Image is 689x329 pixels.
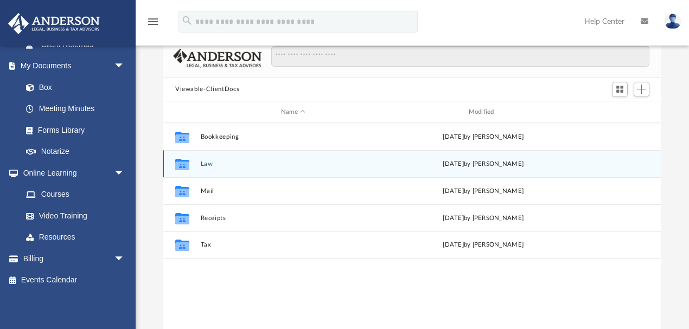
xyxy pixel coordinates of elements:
a: Box [15,76,130,98]
div: [DATE] by [PERSON_NAME] [391,214,576,223]
div: id [168,107,195,117]
span: arrow_drop_down [114,55,136,78]
div: id [580,107,656,117]
button: Bookkeeping [201,133,386,140]
div: Name [200,107,386,117]
div: [DATE] by [PERSON_NAME] [391,159,576,169]
img: Anderson Advisors Platinum Portal [5,13,103,34]
div: [DATE] by [PERSON_NAME] [391,186,576,196]
a: Events Calendar [8,269,141,291]
div: Modified [390,107,576,117]
img: User Pic [665,14,681,29]
a: Billingarrow_drop_down [8,248,141,269]
a: Meeting Minutes [15,98,136,120]
a: menu [146,21,160,28]
input: Search files and folders [271,46,649,67]
span: arrow_drop_down [114,248,136,270]
button: Law [201,160,386,167]
i: menu [146,15,160,28]
button: Viewable-ClientDocs [175,85,239,94]
button: Switch to Grid View [612,82,628,97]
i: search [181,15,193,27]
span: arrow_drop_down [114,162,136,184]
button: Mail [201,188,386,195]
a: Resources [15,227,136,248]
a: Forms Library [15,119,130,141]
div: [DATE] by [PERSON_NAME] [391,241,576,250]
button: Receipts [201,215,386,222]
button: Add [634,82,650,97]
button: Tax [201,242,386,249]
a: Video Training [15,205,130,227]
div: [DATE] by [PERSON_NAME] [391,132,576,142]
a: Online Learningarrow_drop_down [8,162,136,184]
a: My Documentsarrow_drop_down [8,55,136,77]
a: Notarize [15,141,136,163]
a: Courses [15,184,136,205]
